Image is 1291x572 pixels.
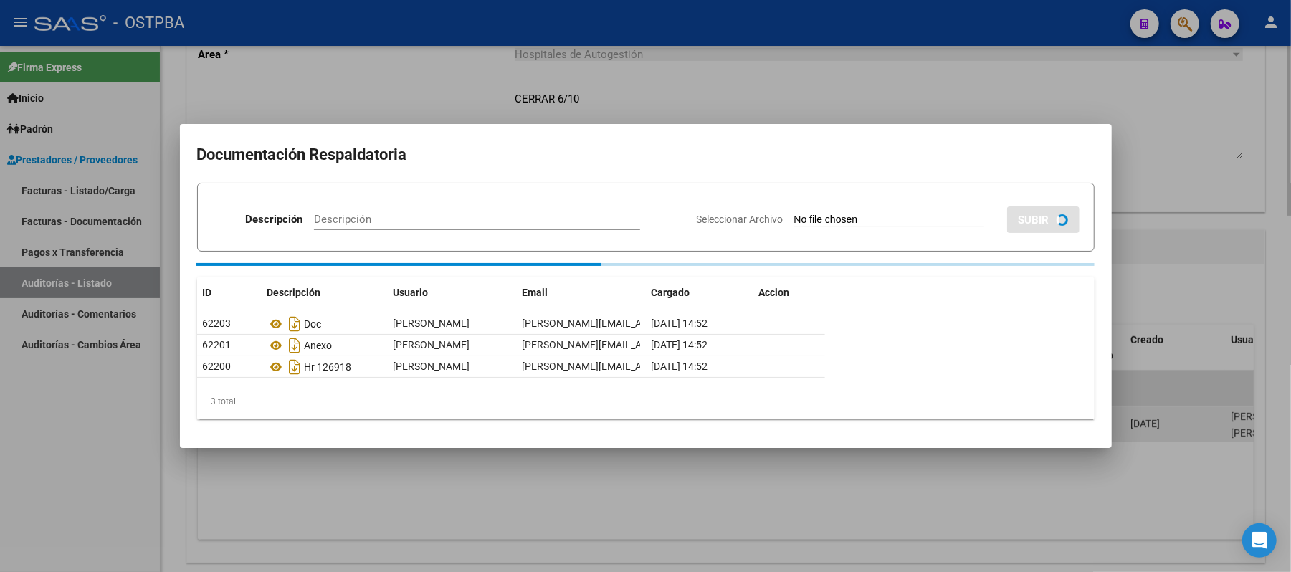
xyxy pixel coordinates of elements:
span: [DATE] 14:52 [652,361,708,372]
span: SUBIR [1019,214,1049,227]
datatable-header-cell: ID [197,277,262,308]
div: Anexo [267,334,382,357]
i: Descargar documento [286,334,305,357]
span: [PERSON_NAME][EMAIL_ADDRESS][PERSON_NAME][DOMAIN_NAME] [523,318,835,329]
span: 62201 [203,339,232,351]
span: 62203 [203,318,232,329]
datatable-header-cell: Cargado [646,277,753,308]
span: [PERSON_NAME][EMAIL_ADDRESS][PERSON_NAME][DOMAIN_NAME] [523,361,835,372]
span: [PERSON_NAME] [394,339,470,351]
span: [PERSON_NAME] [394,361,470,372]
span: [PERSON_NAME][EMAIL_ADDRESS][PERSON_NAME][DOMAIN_NAME] [523,339,835,351]
datatable-header-cell: Descripción [262,277,388,308]
button: SUBIR [1007,206,1080,233]
i: Descargar documento [286,313,305,335]
span: Descripción [267,287,321,298]
span: Usuario [394,287,429,298]
span: [DATE] 14:52 [652,339,708,351]
div: Hr 126918 [267,356,382,378]
div: 3 total [197,383,1095,419]
span: Seleccionar Archivo [697,214,783,225]
span: ID [203,287,212,298]
datatable-header-cell: Accion [753,277,825,308]
span: [DATE] 14:52 [652,318,708,329]
span: Cargado [652,287,690,298]
i: Descargar documento [286,356,305,378]
datatable-header-cell: Email [517,277,646,308]
span: Email [523,287,548,298]
p: Descripción [245,211,302,228]
div: Doc [267,313,382,335]
span: Accion [759,287,790,298]
span: 62200 [203,361,232,372]
h2: Documentación Respaldatoria [197,141,1095,168]
datatable-header-cell: Usuario [388,277,517,308]
div: Open Intercom Messenger [1242,523,1277,558]
span: [PERSON_NAME] [394,318,470,329]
